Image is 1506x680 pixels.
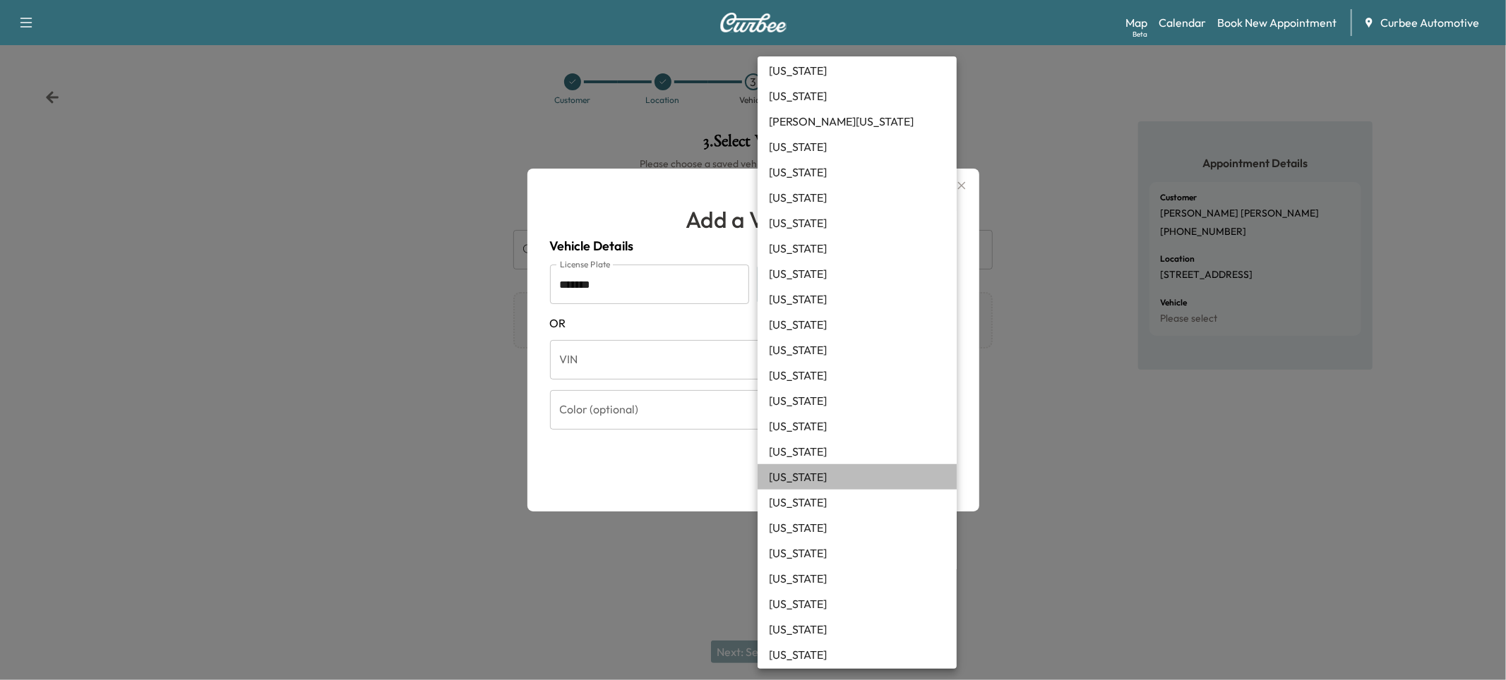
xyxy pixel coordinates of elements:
[758,566,957,591] li: [US_STATE]
[758,312,957,337] li: [US_STATE]
[758,540,957,566] li: [US_STATE]
[758,413,957,439] li: [US_STATE]
[758,388,957,413] li: [US_STATE]
[758,261,957,286] li: [US_STATE]
[758,109,957,134] li: [PERSON_NAME][US_STATE]
[758,515,957,540] li: [US_STATE]
[758,185,957,210] li: [US_STATE]
[758,642,957,667] li: [US_STATE]
[758,464,957,490] li: [US_STATE]
[758,490,957,515] li: [US_STATE]
[758,591,957,617] li: [US_STATE]
[758,83,957,109] li: [US_STATE]
[758,159,957,185] li: [US_STATE]
[758,617,957,642] li: [US_STATE]
[758,286,957,312] li: [US_STATE]
[758,439,957,464] li: [US_STATE]
[758,337,957,363] li: [US_STATE]
[758,134,957,159] li: [US_STATE]
[758,236,957,261] li: [US_STATE]
[758,210,957,236] li: [US_STATE]
[758,58,957,83] li: [US_STATE]
[758,363,957,388] li: [US_STATE]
